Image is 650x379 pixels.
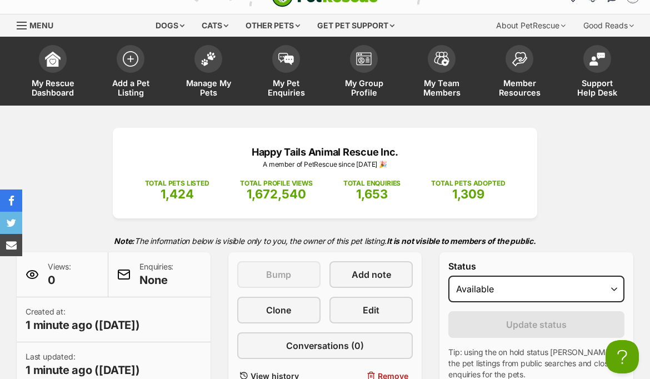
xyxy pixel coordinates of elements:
[481,39,558,106] a: Member Resources
[261,78,311,97] span: My Pet Enquiries
[339,78,389,97] span: My Group Profile
[494,78,544,97] span: Member Resources
[201,52,216,66] img: manage-my-pets-icon-02211641906a0b7f246fdf0571729dbe1e7629f14944591b6c1af311fb30b64b.svg
[329,261,413,288] a: Add note
[387,236,536,246] strong: It is not visible to members of the public.
[286,339,364,352] span: Conversations (0)
[278,53,294,65] img: pet-enquiries-icon-7e3ad2cf08bfb03b45e93fb7055b45f3efa6380592205ae92323e6603595dc1f.svg
[589,52,605,66] img: help-desk-icon-fdf02630f3aa405de69fd3d07c3f3aa587a6932b1a1747fa1d2bba05be0121f9.svg
[247,39,325,106] a: My Pet Enquiries
[356,187,388,201] span: 1,653
[452,187,484,201] span: 1,309
[129,144,521,159] p: Happy Tails Animal Rescue Inc.
[237,297,321,323] a: Clone
[139,272,173,288] span: None
[129,159,521,169] p: A member of PetRescue since [DATE] 🎉
[266,268,291,281] span: Bump
[14,39,92,106] a: My Rescue Dashboard
[17,230,633,252] p: The information below is visible only to you, the owner of this pet listing.
[148,14,192,37] div: Dogs
[123,51,138,67] img: add-pet-listing-icon-0afa8454b4691262ce3f59096e99ab1cd57d4a30225e0717b998d2c9b9846f56.svg
[247,187,306,201] span: 1,672,540
[48,261,71,288] p: Views:
[572,78,622,97] span: Support Help Desk
[139,261,173,288] p: Enquiries:
[266,303,291,317] span: Clone
[26,351,140,378] p: Last updated:
[325,39,403,106] a: My Group Profile
[431,178,505,188] p: TOTAL PETS ADOPTED
[183,78,233,97] span: Manage My Pets
[240,178,313,188] p: TOTAL PROFILE VIEWS
[26,362,140,378] span: 1 minute ago ([DATE])
[169,39,247,106] a: Manage My Pets
[506,318,567,331] span: Update status
[194,14,236,37] div: Cats
[161,187,194,201] span: 1,424
[26,317,140,333] span: 1 minute ago ([DATE])
[512,52,527,67] img: member-resources-icon-8e73f808a243e03378d46382f2149f9095a855e16c252ad45f914b54edf8863c.svg
[363,303,379,317] span: Edit
[45,51,61,67] img: dashboard-icon-eb2f2d2d3e046f16d808141f083e7271f6b2e854fb5c12c21221c1fb7104beca.svg
[309,14,402,37] div: Get pet support
[92,39,169,106] a: Add a Pet Listing
[29,21,53,30] span: Menu
[356,52,372,66] img: group-profile-icon-3fa3cf56718a62981997c0bc7e787c4b2cf8bcc04b72c1350f741eb67cf2f40e.svg
[448,261,624,271] label: Status
[352,268,391,281] span: Add note
[238,14,308,37] div: Other pets
[106,78,156,97] span: Add a Pet Listing
[114,236,134,246] strong: Note:
[28,78,78,97] span: My Rescue Dashboard
[434,52,449,66] img: team-members-icon-5396bd8760b3fe7c0b43da4ab00e1e3bb1a5d9ba89233759b79545d2d3fc5d0d.svg
[417,78,467,97] span: My Team Members
[48,272,71,288] span: 0
[237,261,321,288] button: Bump
[237,332,413,359] a: Conversations (0)
[145,178,209,188] p: TOTAL PETS LISTED
[329,297,413,323] a: Edit
[488,14,573,37] div: About PetRescue
[17,14,61,34] a: Menu
[606,340,639,373] iframe: Help Scout Beacon - Open
[448,311,624,338] button: Update status
[343,178,401,188] p: TOTAL ENQUIRIES
[26,306,140,333] p: Created at:
[576,14,642,37] div: Good Reads
[558,39,636,106] a: Support Help Desk
[403,39,481,106] a: My Team Members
